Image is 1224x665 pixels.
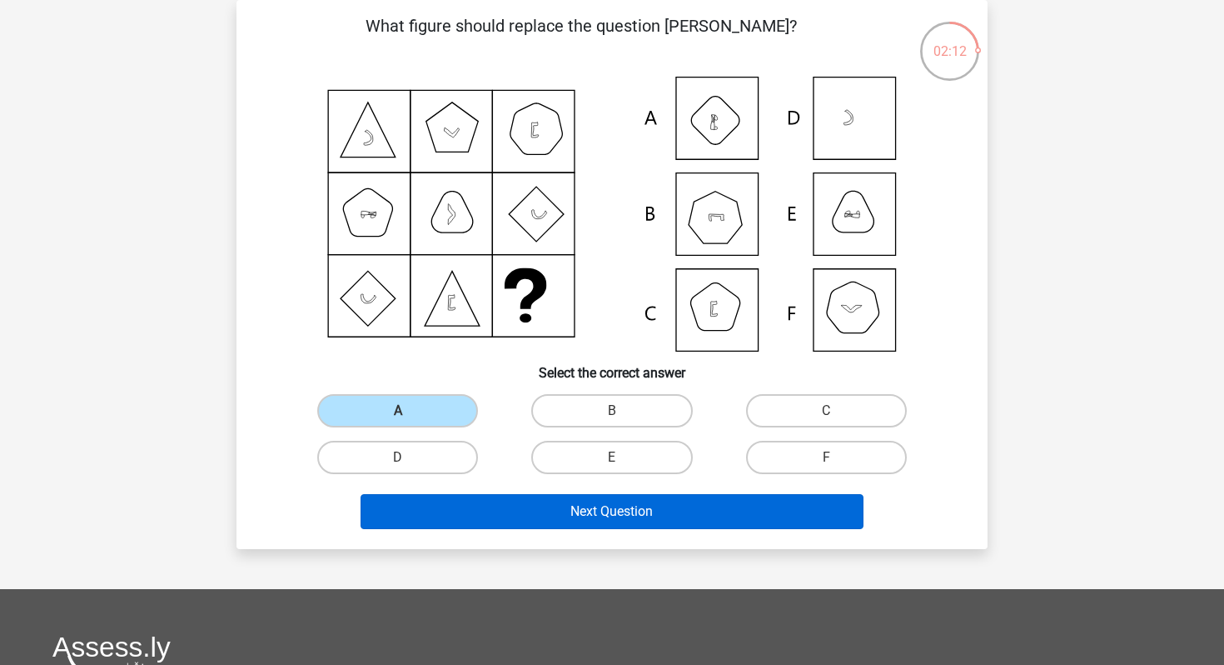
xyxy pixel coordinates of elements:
[531,441,692,474] label: E
[263,13,898,63] p: What figure should replace the question [PERSON_NAME]?
[317,394,478,427] label: A
[746,394,907,427] label: C
[361,494,864,529] button: Next Question
[746,441,907,474] label: F
[918,20,981,62] div: 02:12
[263,352,961,381] h6: Select the correct answer
[317,441,478,474] label: D
[531,394,692,427] label: B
